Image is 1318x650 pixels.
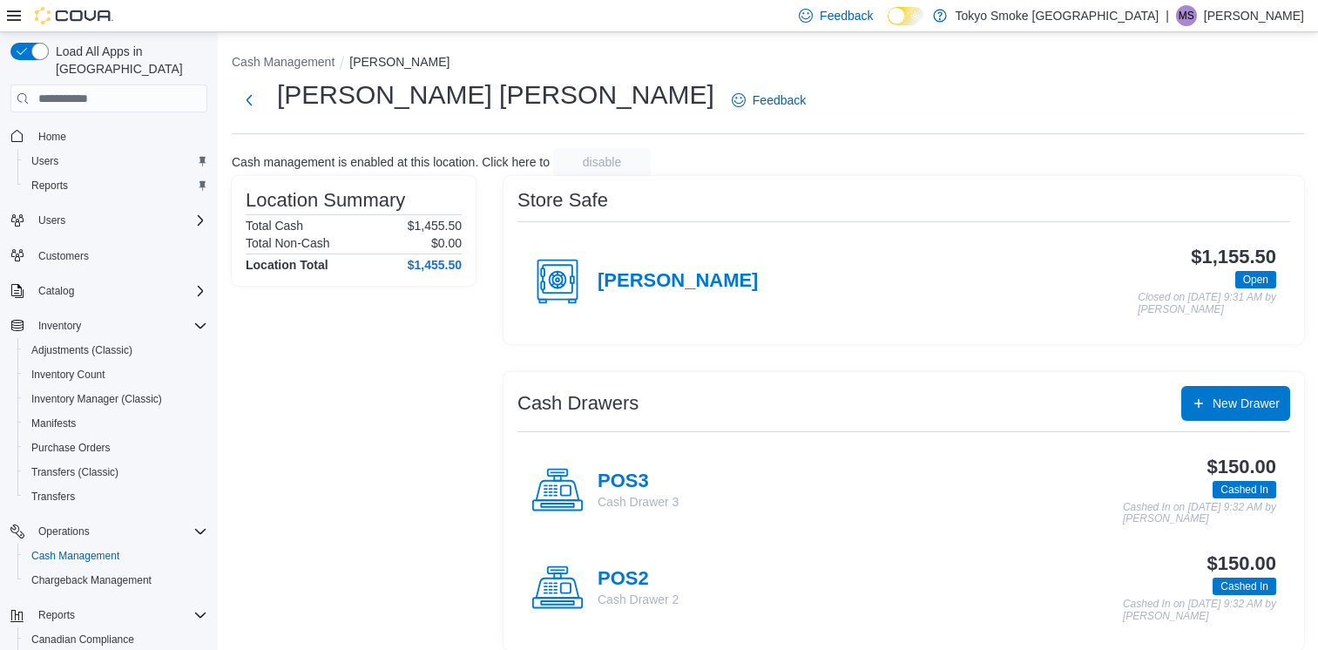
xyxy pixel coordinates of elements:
[24,570,159,591] a: Chargeback Management
[17,411,214,436] button: Manifests
[3,208,214,233] button: Users
[31,179,68,193] span: Reports
[17,362,214,387] button: Inventory Count
[1243,272,1268,288] span: Open
[17,338,214,362] button: Adjustments (Classic)
[31,315,207,336] span: Inventory
[17,484,214,509] button: Transfers
[1204,5,1304,26] p: [PERSON_NAME]
[888,7,924,25] input: Dark Mode
[31,605,207,626] span: Reports
[820,7,873,24] span: Feedback
[38,319,81,333] span: Inventory
[24,364,112,385] a: Inventory Count
[17,568,214,592] button: Chargeback Management
[35,7,113,24] img: Cova
[24,340,207,361] span: Adjustments (Classic)
[1191,247,1276,267] h3: $1,155.50
[31,281,81,301] button: Catalog
[598,493,679,511] p: Cash Drawer 3
[598,568,679,591] h4: POS2
[232,53,1304,74] nav: An example of EuiBreadcrumbs
[31,125,207,146] span: Home
[753,91,806,109] span: Feedback
[408,258,462,272] h4: $1,455.50
[24,151,65,172] a: Users
[1220,482,1268,498] span: Cashed In
[3,123,214,148] button: Home
[3,314,214,338] button: Inventory
[24,413,207,434] span: Manifests
[31,573,152,587] span: Chargeback Management
[3,279,214,303] button: Catalog
[349,55,449,69] button: [PERSON_NAME]
[3,519,214,544] button: Operations
[17,544,214,568] button: Cash Management
[232,155,550,169] p: Cash management is enabled at this location. Click here to
[38,213,65,227] span: Users
[31,281,207,301] span: Catalog
[38,284,74,298] span: Catalog
[31,465,118,479] span: Transfers (Classic)
[24,389,169,410] a: Inventory Manager (Classic)
[24,175,75,196] a: Reports
[24,545,207,566] span: Cash Management
[31,210,207,231] span: Users
[24,340,139,361] a: Adjustments (Classic)
[31,126,73,147] a: Home
[17,173,214,198] button: Reports
[888,25,889,26] span: Dark Mode
[17,149,214,173] button: Users
[31,343,132,357] span: Adjustments (Classic)
[246,190,405,211] h3: Location Summary
[1235,271,1276,288] span: Open
[1181,386,1290,421] button: New Drawer
[31,368,105,382] span: Inventory Count
[408,219,462,233] p: $1,455.50
[31,521,207,542] span: Operations
[1123,599,1276,622] p: Cashed In on [DATE] 9:32 AM by [PERSON_NAME]
[1166,5,1169,26] p: |
[24,364,207,385] span: Inventory Count
[24,462,125,483] a: Transfers (Classic)
[38,608,75,622] span: Reports
[246,236,330,250] h6: Total Non-Cash
[31,633,134,647] span: Canadian Compliance
[1220,579,1268,594] span: Cashed In
[517,190,608,211] h3: Store Safe
[31,441,111,455] span: Purchase Orders
[31,521,97,542] button: Operations
[277,78,714,112] h1: [PERSON_NAME] [PERSON_NAME]
[17,460,214,484] button: Transfers (Classic)
[24,629,207,650] span: Canadian Compliance
[246,219,303,233] h6: Total Cash
[1213,481,1276,498] span: Cashed In
[49,43,207,78] span: Load All Apps in [GEOGRAPHIC_DATA]
[31,416,76,430] span: Manifests
[24,175,207,196] span: Reports
[246,258,328,272] h4: Location Total
[31,392,162,406] span: Inventory Manager (Classic)
[517,393,639,414] h3: Cash Drawers
[1123,502,1276,525] p: Cashed In on [DATE] 9:32 AM by [PERSON_NAME]
[38,249,89,263] span: Customers
[24,413,83,434] a: Manifests
[24,486,207,507] span: Transfers
[31,490,75,504] span: Transfers
[553,148,651,176] button: disable
[38,525,90,538] span: Operations
[1213,578,1276,595] span: Cashed In
[24,570,207,591] span: Chargeback Management
[17,387,214,411] button: Inventory Manager (Classic)
[1207,553,1276,574] h3: $150.00
[24,437,207,458] span: Purchase Orders
[3,243,214,268] button: Customers
[17,436,214,460] button: Purchase Orders
[31,154,58,168] span: Users
[31,210,72,231] button: Users
[24,437,118,458] a: Purchase Orders
[24,462,207,483] span: Transfers (Classic)
[1179,5,1194,26] span: MS
[24,545,126,566] a: Cash Management
[31,315,88,336] button: Inventory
